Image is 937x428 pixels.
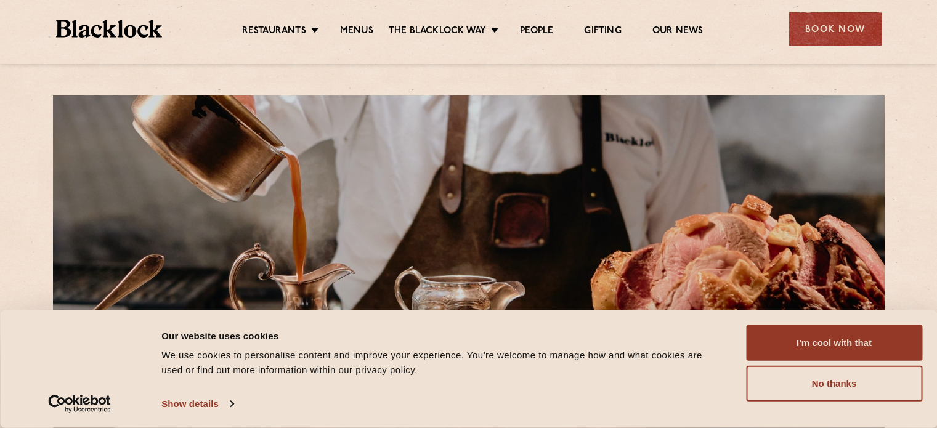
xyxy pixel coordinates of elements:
[242,25,306,39] a: Restaurants
[161,348,718,378] div: We use cookies to personalise content and improve your experience. You're welcome to manage how a...
[789,12,882,46] div: Book Now
[340,25,373,39] a: Menus
[56,20,163,38] img: BL_Textured_Logo-footer-cropped.svg
[584,25,621,39] a: Gifting
[26,395,134,413] a: Usercentrics Cookiebot - opens in a new window
[161,328,718,343] div: Our website uses cookies
[161,395,233,413] a: Show details
[746,325,922,361] button: I'm cool with that
[520,25,553,39] a: People
[652,25,704,39] a: Our News
[389,25,486,39] a: The Blacklock Way
[746,366,922,402] button: No thanks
